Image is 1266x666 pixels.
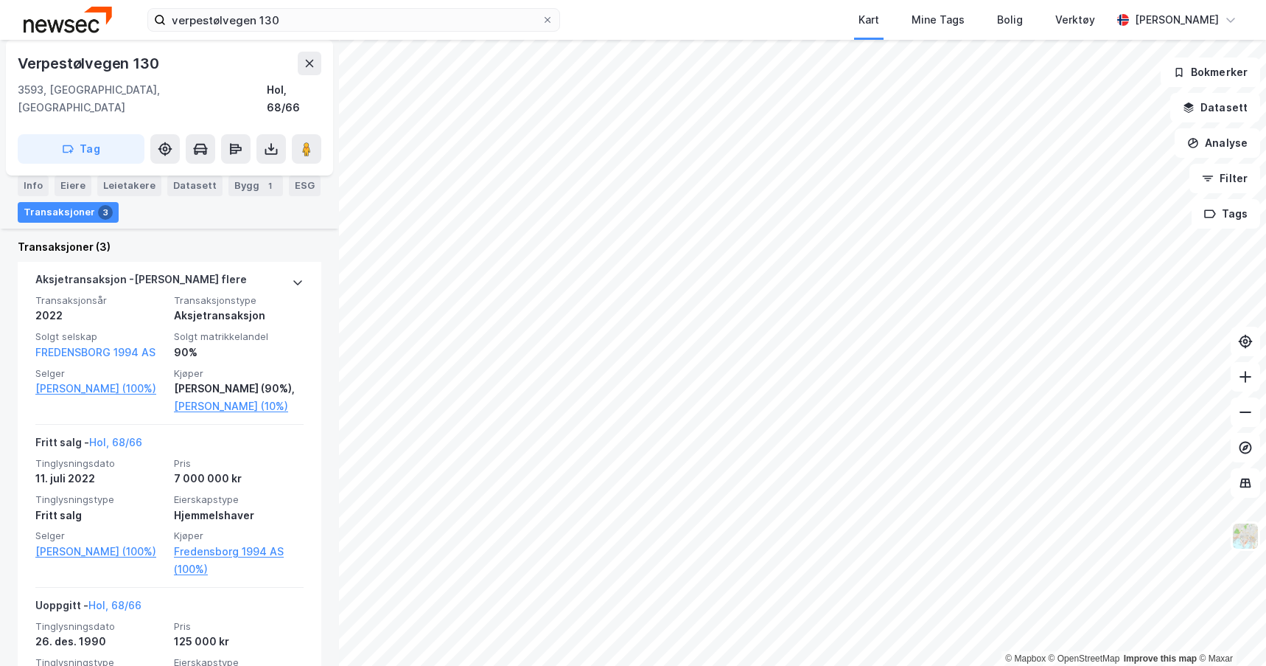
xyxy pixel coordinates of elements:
button: Tags [1192,199,1260,229]
div: Transaksjoner [18,202,119,223]
a: Fredensborg 1994 AS (100%) [174,543,304,578]
span: Selger [35,367,165,380]
div: Mine Tags [912,11,965,29]
button: Tag [18,134,144,164]
div: Fritt salg - [35,434,142,457]
div: 11. juli 2022 [35,470,165,488]
div: 90% [174,344,304,361]
div: Hol, 68/66 [267,81,321,117]
span: Kjøper [174,530,304,542]
div: Hjemmelshaver [174,507,304,524]
div: 125 000 kr [174,633,304,651]
div: Kontrollprogram for chat [1192,595,1266,666]
a: OpenStreetMap [1049,653,1120,664]
div: [PERSON_NAME] [1135,11,1219,29]
div: Leietakere [97,176,161,196]
span: Transaksjonstype [174,294,304,307]
div: 3593, [GEOGRAPHIC_DATA], [GEOGRAPHIC_DATA] [18,81,267,117]
div: [PERSON_NAME] (90%), [174,380,304,398]
a: [PERSON_NAME] (10%) [174,398,304,415]
div: 1 [262,178,277,193]
div: 26. des. 1990 [35,633,165,651]
a: Mapbox [1005,653,1046,664]
input: Søk på adresse, matrikkel, gårdeiere, leietakere eller personer [166,9,542,31]
a: Hol, 68/66 [88,599,141,611]
div: Info [18,176,49,196]
div: Datasett [167,176,223,196]
span: Eierskapstype [174,493,304,506]
div: ESG [289,176,321,196]
span: Pris [174,457,304,470]
div: 3 [98,205,113,220]
div: Kart [858,11,879,29]
div: Aksjetransaksjon [174,307,304,325]
span: Tinglysningsdato [35,620,165,633]
div: Eiere [55,176,91,196]
a: [PERSON_NAME] (100%) [35,543,165,561]
span: Selger [35,530,165,542]
span: Pris [174,620,304,633]
button: Bokmerker [1161,58,1260,87]
a: Hol, 68/66 [89,436,142,448]
button: Datasett [1170,93,1260,122]
img: Z [1231,522,1259,550]
iframe: Chat Widget [1192,595,1266,666]
button: Filter [1189,164,1260,193]
div: 2022 [35,307,165,325]
span: Tinglysningstype [35,493,165,506]
span: Kjøper [174,367,304,380]
span: Tinglysningsdato [35,457,165,470]
div: Bolig [997,11,1023,29]
span: Solgt matrikkelandel [174,330,304,343]
div: 7 000 000 kr [174,470,304,488]
span: Solgt selskap [35,330,165,343]
div: Transaksjoner (3) [18,238,321,256]
span: Transaksjonsår [35,294,165,307]
img: newsec-logo.f6e21ccffca1b3a03d2d.png [24,7,112,32]
div: Uoppgitt - [35,597,141,620]
div: Aksjetransaksjon - [PERSON_NAME] flere [35,271,247,294]
a: [PERSON_NAME] (100%) [35,380,165,398]
div: Verktøy [1055,11,1095,29]
button: Analyse [1175,128,1260,158]
a: FREDENSBORG 1994 AS [35,346,155,358]
a: Improve this map [1124,653,1197,664]
div: Fritt salg [35,507,165,524]
div: Verpestølvegen 130 [18,52,161,75]
div: Bygg [228,176,283,196]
